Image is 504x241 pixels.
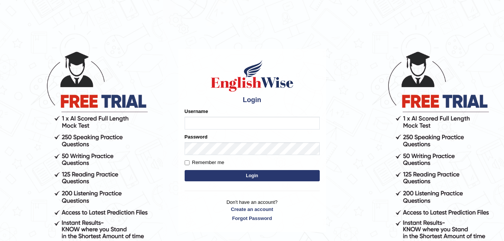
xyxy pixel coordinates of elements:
h4: Login [185,96,320,104]
img: Logo of English Wise sign in for intelligent practice with AI [209,59,295,93]
input: Remember me [185,160,190,165]
label: Username [185,108,208,115]
a: Forgot Password [185,215,320,222]
a: Create an account [185,206,320,213]
label: Password [185,133,208,140]
button: Login [185,170,320,181]
label: Remember me [185,159,224,166]
p: Don't have an account? [185,199,320,222]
